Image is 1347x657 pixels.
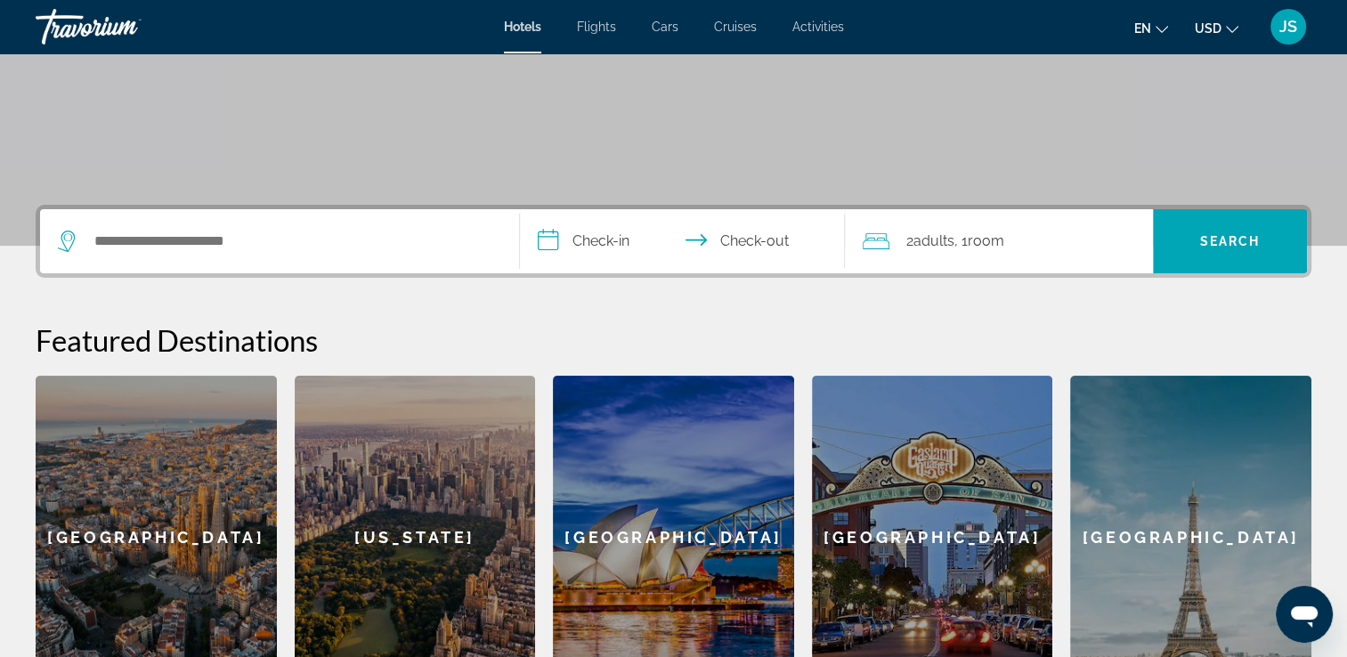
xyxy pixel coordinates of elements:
span: Room [967,232,1003,249]
span: JS [1279,18,1297,36]
a: Cars [652,20,678,34]
a: Flights [577,20,616,34]
button: Change currency [1195,15,1238,41]
span: 2 [905,229,953,254]
button: Travelers: 2 adults, 0 children [845,209,1153,273]
span: Search [1200,234,1261,248]
a: Cruises [714,20,757,34]
span: , 1 [953,229,1003,254]
a: Hotels [504,20,541,34]
span: Adults [913,232,953,249]
iframe: Button to launch messaging window [1276,586,1333,643]
a: Travorium [36,4,214,50]
button: Select check in and out date [520,209,846,273]
h2: Featured Destinations [36,322,1311,358]
span: USD [1195,21,1221,36]
button: Change language [1134,15,1168,41]
span: en [1134,21,1151,36]
input: Search hotel destination [93,228,492,255]
button: Search [1153,209,1307,273]
button: User Menu [1265,8,1311,45]
a: Activities [792,20,844,34]
div: Search widget [40,209,1307,273]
